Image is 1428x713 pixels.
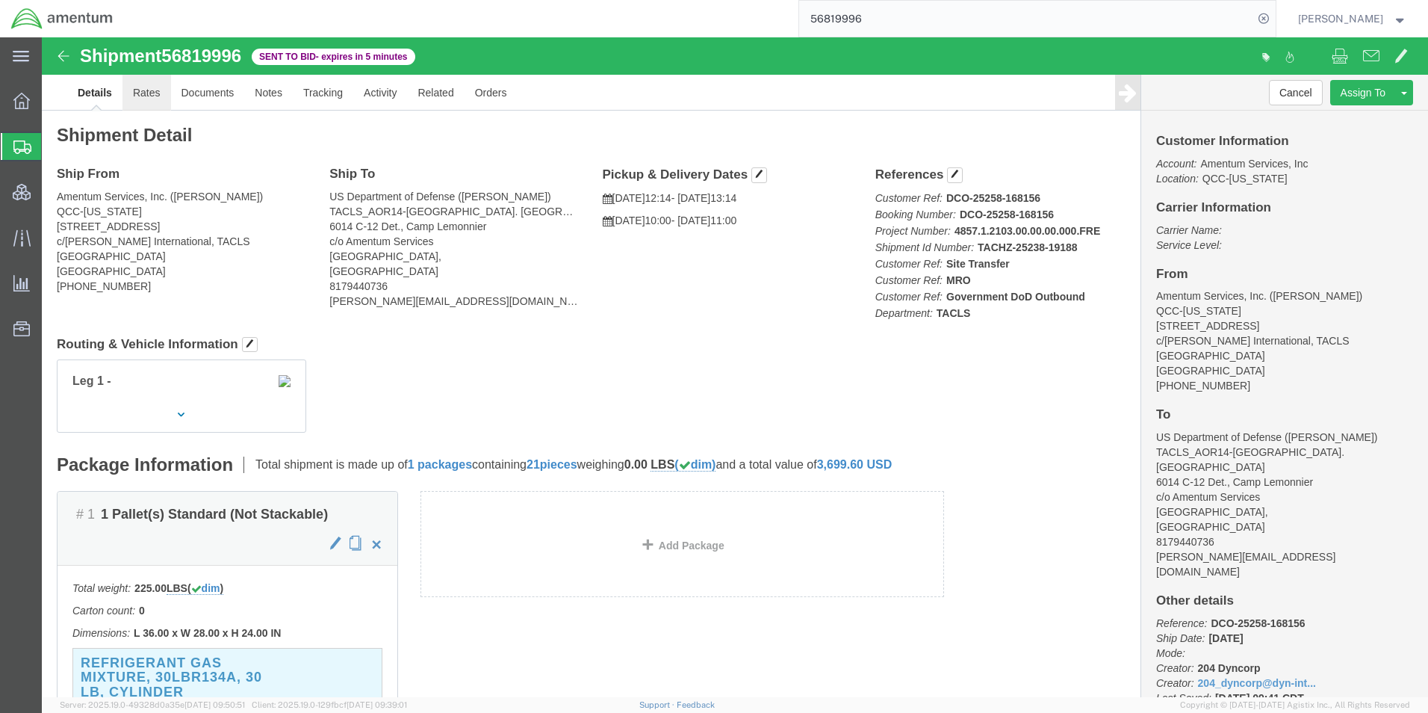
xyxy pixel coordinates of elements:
img: logo [10,7,114,30]
a: Feedback [677,700,715,709]
span: [DATE] 09:50:51 [184,700,245,709]
span: Copyright © [DATE]-[DATE] Agistix Inc., All Rights Reserved [1180,699,1410,712]
iframe: FS Legacy Container [42,37,1428,697]
input: Search for shipment number, reference number [799,1,1253,37]
button: [PERSON_NAME] [1297,10,1408,28]
a: Support [639,700,677,709]
span: Jason Martin [1298,10,1383,27]
span: [DATE] 09:39:01 [347,700,407,709]
span: Client: 2025.19.0-129fbcf [252,700,407,709]
span: Server: 2025.19.0-49328d0a35e [60,700,245,709]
